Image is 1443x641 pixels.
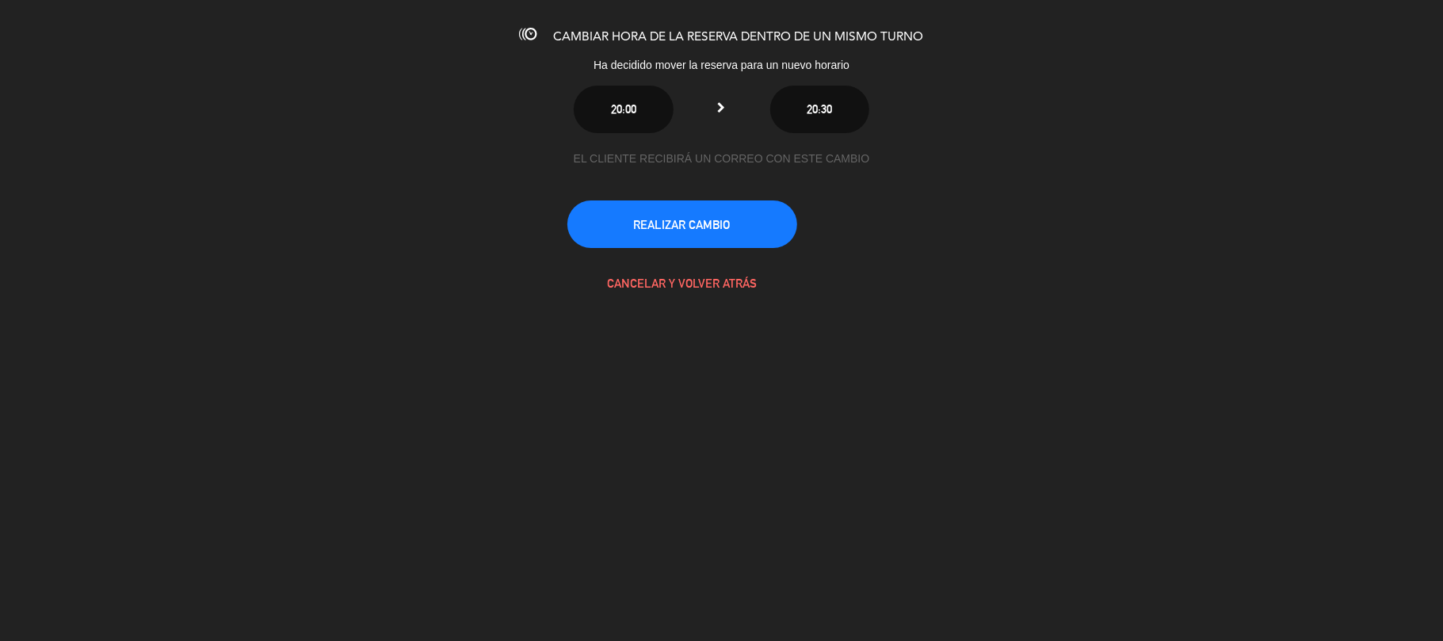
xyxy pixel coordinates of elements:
span: 20:00 [611,102,636,116]
span: 20:30 [807,102,832,116]
span: CAMBIAR HORA DE LA RESERVA DENTRO DE UN MISMO TURNO [554,31,924,44]
div: Ha decidido mover la reserva para un nuevo horario [460,56,983,74]
button: 20:30 [770,86,869,133]
div: EL CLIENTE RECIBIRÁ UN CORREO CON ESTE CAMBIO [567,150,876,168]
button: CANCELAR Y VOLVER ATRÁS [567,259,797,307]
button: REALIZAR CAMBIO [567,200,797,248]
button: 20:00 [574,86,673,133]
